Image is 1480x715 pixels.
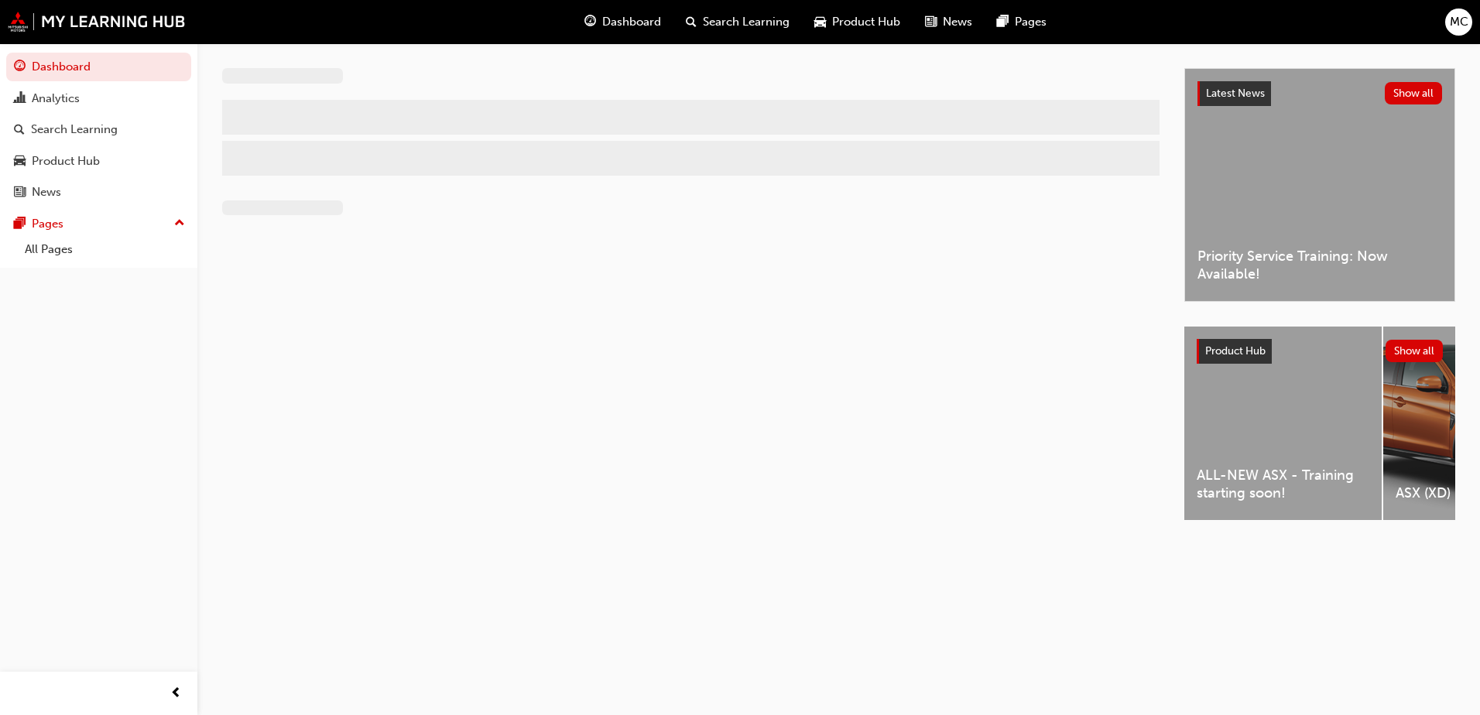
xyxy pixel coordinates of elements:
span: Product Hub [1205,344,1266,357]
a: Product Hub [6,147,191,176]
span: pages-icon [14,217,26,231]
button: DashboardAnalyticsSearch LearningProduct HubNews [6,50,191,210]
button: Pages [6,210,191,238]
span: car-icon [14,155,26,169]
span: search-icon [686,12,697,32]
img: mmal [8,12,186,32]
a: Latest NewsShow allPriority Service Training: Now Available! [1184,68,1455,302]
span: Pages [1015,13,1047,31]
a: News [6,178,191,207]
a: All Pages [19,238,191,262]
span: guage-icon [14,60,26,74]
span: news-icon [14,186,26,200]
a: pages-iconPages [985,6,1059,38]
span: search-icon [14,123,25,137]
span: Priority Service Training: Now Available! [1197,248,1442,282]
span: Latest News [1206,87,1265,100]
button: Show all [1385,82,1443,104]
span: news-icon [925,12,937,32]
span: car-icon [814,12,826,32]
button: Show all [1386,340,1444,362]
span: Search Learning [703,13,790,31]
span: Product Hub [832,13,900,31]
a: guage-iconDashboard [572,6,673,38]
span: MC [1450,13,1468,31]
div: Search Learning [31,121,118,139]
button: MC [1445,9,1472,36]
span: pages-icon [997,12,1009,32]
a: Search Learning [6,115,191,144]
div: Analytics [32,90,80,108]
span: News [943,13,972,31]
a: Dashboard [6,53,191,81]
div: Pages [32,215,63,233]
a: Product HubShow all [1197,339,1443,364]
a: search-iconSearch Learning [673,6,802,38]
a: Latest NewsShow all [1197,81,1442,106]
span: guage-icon [584,12,596,32]
span: Dashboard [602,13,661,31]
span: chart-icon [14,92,26,106]
div: Product Hub [32,152,100,170]
a: Analytics [6,84,191,113]
a: news-iconNews [913,6,985,38]
a: car-iconProduct Hub [802,6,913,38]
span: up-icon [174,214,185,234]
a: ALL-NEW ASX - Training starting soon! [1184,327,1382,520]
div: News [32,183,61,201]
span: ALL-NEW ASX - Training starting soon! [1197,467,1369,501]
span: prev-icon [170,684,182,703]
